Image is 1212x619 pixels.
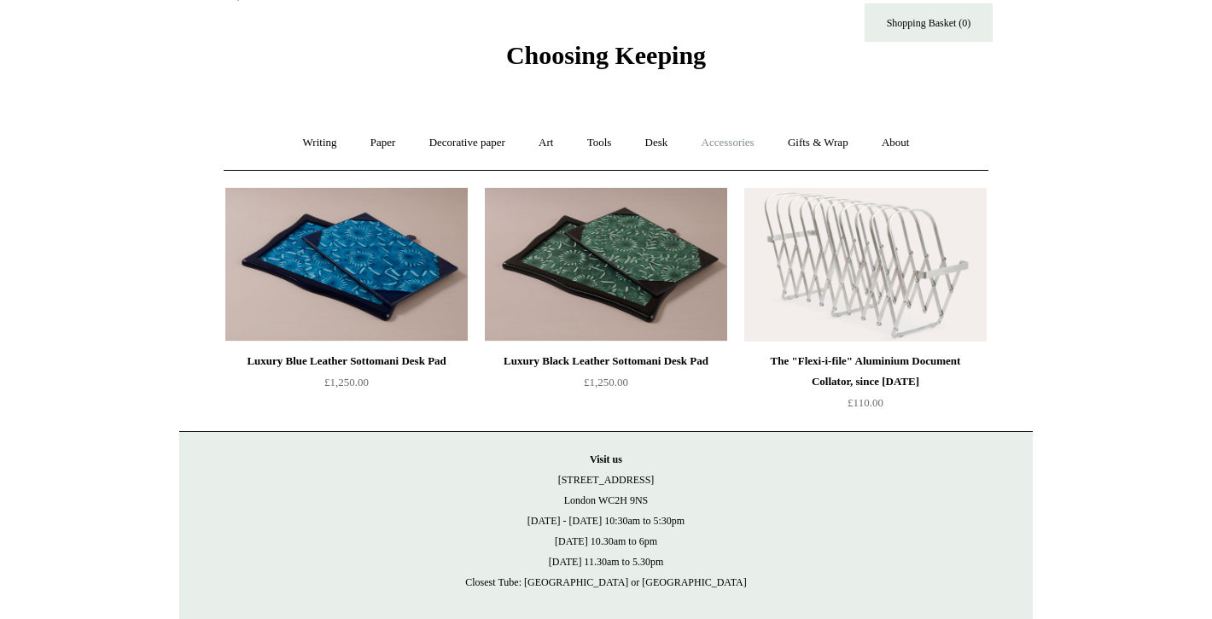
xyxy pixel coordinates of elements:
[865,3,993,42] a: Shopping Basket (0)
[230,351,463,371] div: Luxury Blue Leather Sottomani Desk Pad
[196,449,1016,593] p: [STREET_ADDRESS] London WC2H 9NS [DATE] - [DATE] 10:30am to 5:30pm [DATE] 10.30am to 6pm [DATE] 1...
[686,120,770,166] a: Accessories
[489,351,723,371] div: Luxury Black Leather Sottomani Desk Pad
[355,120,411,166] a: Paper
[324,376,369,388] span: £1,250.00
[866,120,925,166] a: About
[485,188,727,342] img: Luxury Black Leather Sottomani Desk Pad
[630,120,684,166] a: Desk
[485,351,727,421] a: Luxury Black Leather Sottomani Desk Pad £1,250.00
[848,396,883,409] span: £110.00
[485,188,727,342] a: Luxury Black Leather Sottomani Desk Pad Luxury Black Leather Sottomani Desk Pad
[744,188,987,342] img: The "Flexi-i-file" Aluminium Document Collator, since 1941
[744,351,987,421] a: The "Flexi-i-file" Aluminium Document Collator, since [DATE] £110.00
[584,376,628,388] span: £1,250.00
[225,188,468,342] a: Luxury Blue Leather Sottomani Desk Pad Luxury Blue Leather Sottomani Desk Pad
[749,351,982,392] div: The "Flexi-i-file" Aluminium Document Collator, since [DATE]
[572,120,627,166] a: Tools
[225,351,468,421] a: Luxury Blue Leather Sottomani Desk Pad £1,250.00
[225,188,468,342] img: Luxury Blue Leather Sottomani Desk Pad
[506,55,706,67] a: Choosing Keeping
[506,41,706,69] span: Choosing Keeping
[288,120,353,166] a: Writing
[523,120,568,166] a: Art
[772,120,864,166] a: Gifts & Wrap
[414,120,521,166] a: Decorative paper
[744,188,987,342] a: The "Flexi-i-file" Aluminium Document Collator, since 1941 The "Flexi-i-file" Aluminium Document ...
[590,453,622,465] strong: Visit us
